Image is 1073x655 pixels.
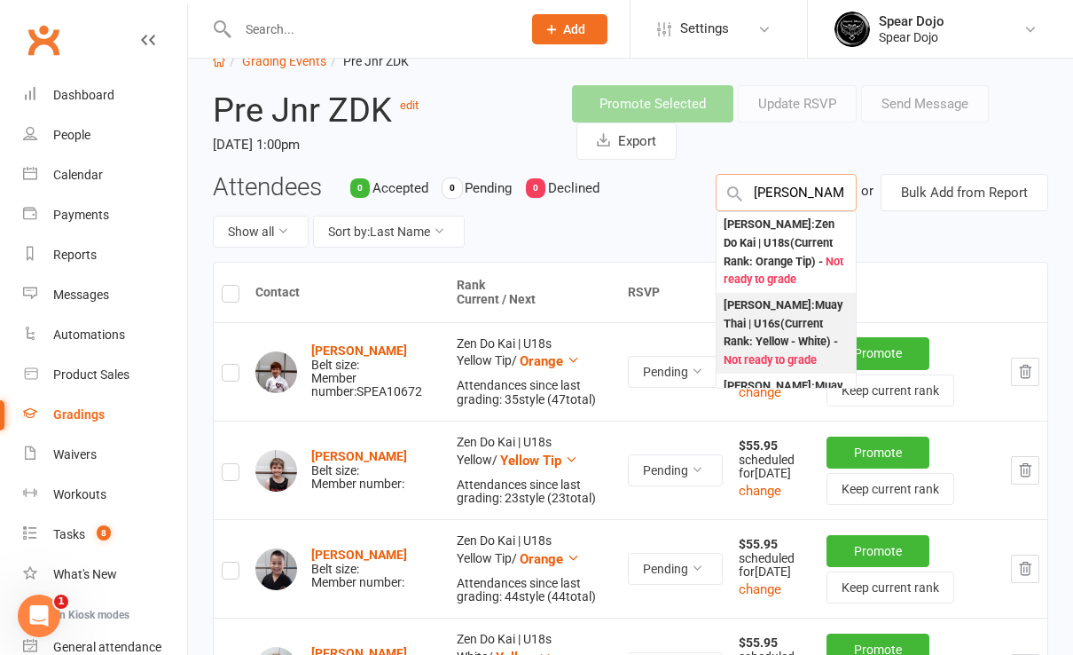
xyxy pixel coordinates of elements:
[400,99,419,112] a: edit
[311,344,441,399] div: Belt size: Member number: SPEA10672
[53,567,117,581] div: What's New
[520,551,563,567] span: Orange
[620,263,731,322] th: RSVP
[53,487,106,501] div: Workouts
[23,395,187,435] a: Gradings
[576,122,677,160] button: Export
[724,353,817,367] span: Not ready to grade
[739,579,781,600] button: change
[213,85,545,129] h2: Pre Jnr ZDK
[23,195,187,235] a: Payments
[311,343,407,358] a: [PERSON_NAME]
[861,174,873,208] div: or
[23,555,187,595] a: What's New
[213,216,309,248] button: Show all
[724,296,849,370] div: [PERSON_NAME] : Muay Thai | U16s (Current Rank: Yellow - White ) -
[53,248,97,262] div: Reports
[520,351,580,372] button: Orange
[18,595,60,637] iframe: Intercom live chat
[311,548,407,562] a: [PERSON_NAME]
[500,453,561,469] span: Yellow Tip
[457,577,612,604] div: Attendances since last grading: 44 style ( 44 total)
[465,180,512,196] span: Pending
[53,288,109,302] div: Messages
[881,174,1048,211] button: Bulk Add from Report
[826,437,929,469] button: Promote
[53,88,114,102] div: Dashboard
[23,435,187,475] a: Waivers
[311,548,407,589] div: Belt size: Member number:
[628,356,723,388] button: Pending
[23,475,187,515] a: Workouts
[563,22,585,36] span: Add
[628,553,723,585] button: Pending
[739,480,781,501] button: change
[526,178,545,198] div: 0
[53,367,129,382] div: Product Sales
[23,315,187,355] a: Automations
[23,355,187,395] a: Product Sales
[53,527,85,541] div: Tasks
[724,377,849,451] div: [PERSON_NAME] : Muay Thai (Current Rank: Blue ) -
[53,640,161,654] div: General attendance
[826,337,929,369] button: Promote
[255,548,297,590] img: Thiago Medrano
[255,450,297,492] img: Max Flint
[834,12,870,47] img: thumb_image1623745760.png
[739,439,811,480] div: scheduled for [DATE]
[739,537,778,551] strong: $55.95
[739,635,778,650] strong: $55.95
[23,115,187,155] a: People
[53,208,109,222] div: Payments
[232,17,509,42] input: Search...
[23,515,187,555] a: Tasks 8
[53,327,125,342] div: Automations
[449,519,620,618] td: Zen Do Kai | U18s Yellow Tip /
[213,174,322,201] h3: Attendees
[731,263,1047,322] th: Payment
[826,375,954,406] button: Keep current rank
[680,9,729,49] span: Settings
[53,168,103,182] div: Calendar
[826,535,929,567] button: Promote
[53,447,97,462] div: Waivers
[372,180,428,196] span: Accepted
[350,178,370,198] div: 0
[716,174,857,211] input: Search Members by name
[826,572,954,604] button: Keep current rank
[311,450,407,491] div: Belt size: Member number:
[548,180,599,196] span: Declined
[879,13,944,29] div: Spear Dojo
[255,351,297,393] img: Lance Anderson
[457,478,612,506] div: Attendances since last grading: 23 style ( 23 total)
[826,473,954,505] button: Keep current rank
[213,130,545,160] time: [DATE] 1:00pm
[739,382,781,403] button: change
[628,454,723,486] button: Pending
[311,449,407,463] a: [PERSON_NAME]
[53,128,90,142] div: People
[23,155,187,195] a: Calendar
[97,525,111,541] span: 8
[443,178,462,198] div: 0
[53,407,105,422] div: Gradings
[500,450,578,471] button: Yellow Tip
[23,275,187,315] a: Messages
[23,235,187,275] a: Reports
[449,421,620,519] td: Zen Do Kai | U18s Yellow /
[724,216,849,289] div: [PERSON_NAME] : Zen Do Kai | U18s (Current Rank: Orange Tip ) -
[739,538,811,579] div: scheduled for [DATE]
[739,438,778,453] strong: $55.95
[21,18,66,62] a: Clubworx
[520,548,580,570] button: Orange
[879,29,944,45] div: Spear Dojo
[449,322,620,421] td: Zen Do Kai | U18s Yellow Tip /
[247,263,449,322] th: Contact
[242,54,326,68] a: Grading Events
[54,595,68,609] span: 1
[520,353,563,369] span: Orange
[449,263,620,322] th: Rank Current / Next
